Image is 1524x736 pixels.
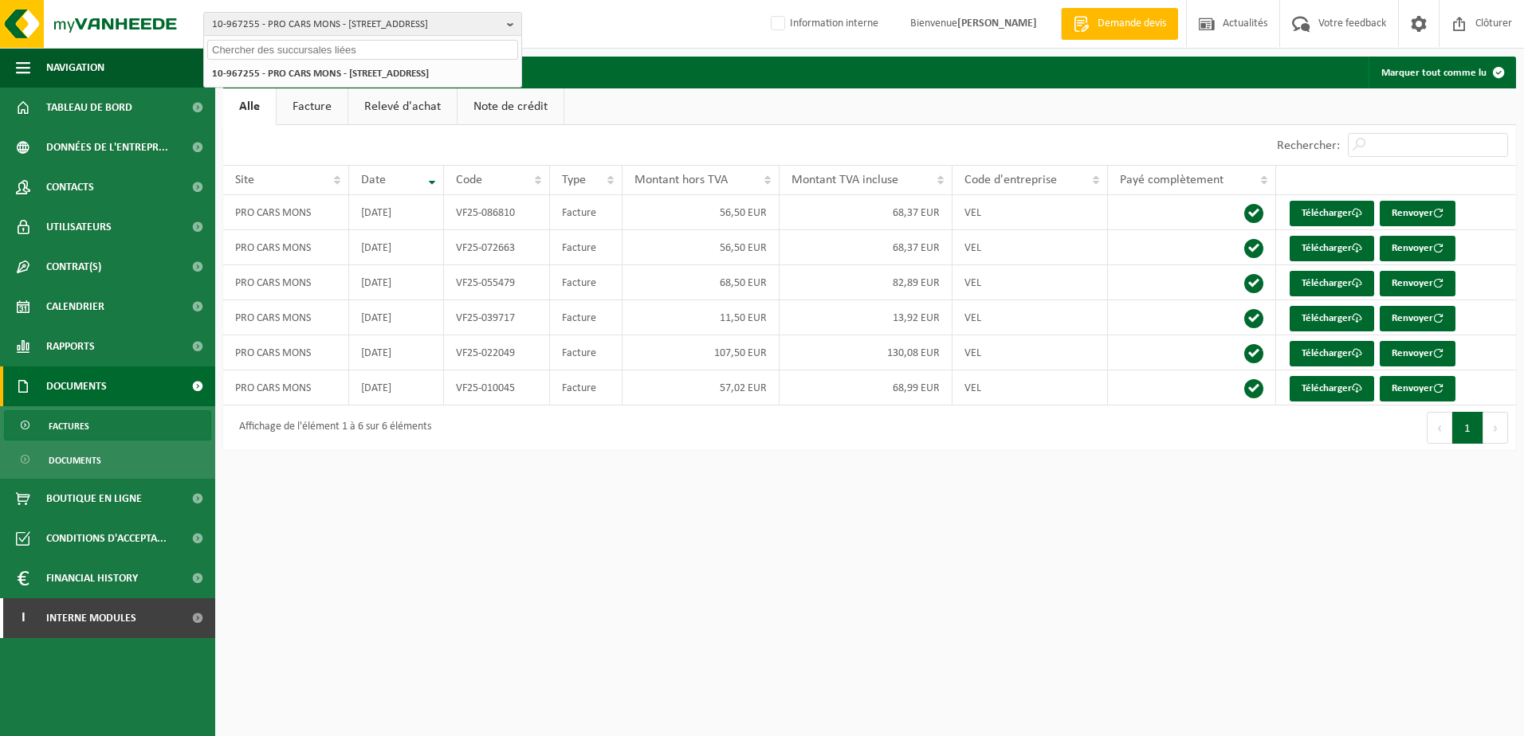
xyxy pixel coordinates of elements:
[1120,174,1224,186] span: Payé complètement
[46,287,104,327] span: Calendrier
[1380,376,1455,401] button: Renvoyer
[361,174,386,186] span: Date
[623,195,780,230] td: 56,50 EUR
[4,444,211,475] a: Documents
[780,335,953,370] td: 130,08 EUR
[212,13,501,37] span: 10-967255 - PRO CARS MONS - [STREET_ADDRESS]
[277,88,348,125] a: Facture
[235,174,254,186] span: Site
[780,370,953,405] td: 68,99 EUR
[1290,236,1374,261] a: Télécharger
[46,598,136,638] span: Interne modules
[550,370,623,405] td: Facture
[780,195,953,230] td: 68,37 EUR
[953,265,1107,300] td: VEL
[223,335,349,370] td: PRO CARS MONS
[550,300,623,335] td: Facture
[49,445,101,476] span: Documents
[46,207,112,247] span: Utilisateurs
[1290,376,1374,401] a: Télécharger
[444,265,549,300] td: VF25-055479
[444,230,549,265] td: VF25-072663
[550,230,623,265] td: Facture
[780,300,953,335] td: 13,92 EUR
[207,40,518,60] input: Chercher des succursales liées
[46,48,104,88] span: Navigation
[349,265,444,300] td: [DATE]
[1369,57,1514,88] button: Marquer tout comme lu
[953,370,1107,405] td: VEL
[49,411,89,441] span: Factures
[46,127,168,167] span: Données de l'entrepr...
[223,300,349,335] td: PRO CARS MONS
[791,174,898,186] span: Montant TVA incluse
[953,195,1107,230] td: VEL
[550,195,623,230] td: Facture
[953,300,1107,335] td: VEL
[1061,8,1178,40] a: Demande devis
[1290,201,1374,226] a: Télécharger
[623,335,780,370] td: 107,50 EUR
[203,12,522,36] button: 10-967255 - PRO CARS MONS - [STREET_ADDRESS]
[16,598,30,638] span: I
[456,174,482,186] span: Code
[348,88,457,125] a: Relevé d'achat
[46,558,138,598] span: Financial History
[1380,271,1455,296] button: Renvoyer
[46,88,132,127] span: Tableau de bord
[953,335,1107,370] td: VEL
[964,174,1057,186] span: Code d'entreprise
[349,195,444,230] td: [DATE]
[444,195,549,230] td: VF25-086810
[444,300,549,335] td: VF25-039717
[550,265,623,300] td: Facture
[444,370,549,405] td: VF25-010045
[634,174,728,186] span: Montant hors TVA
[1290,306,1374,331] a: Télécharger
[46,519,167,558] span: Conditions d'accepta...
[231,413,431,442] div: Affichage de l'élément 1 à 6 sur 6 éléments
[46,247,101,287] span: Contrat(s)
[46,167,94,207] span: Contacts
[1290,271,1374,296] a: Télécharger
[4,410,211,440] a: Factures
[953,230,1107,265] td: VEL
[223,265,349,300] td: PRO CARS MONS
[1427,412,1452,444] button: Previous
[623,300,780,335] td: 11,50 EUR
[780,265,953,300] td: 82,89 EUR
[1380,201,1455,226] button: Renvoyer
[223,88,276,125] a: Alle
[550,335,623,370] td: Facture
[562,174,586,186] span: Type
[212,69,429,79] strong: 10-967255 - PRO CARS MONS - [STREET_ADDRESS]
[1380,306,1455,331] button: Renvoyer
[46,327,95,366] span: Rapports
[223,370,349,405] td: PRO CARS MONS
[1094,16,1170,32] span: Demande devis
[349,335,444,370] td: [DATE]
[1277,139,1340,152] label: Rechercher:
[444,335,549,370] td: VF25-022049
[458,88,564,125] a: Note de crédit
[46,366,107,406] span: Documents
[623,370,780,405] td: 57,02 EUR
[349,300,444,335] td: [DATE]
[780,230,953,265] td: 68,37 EUR
[1380,341,1455,366] button: Renvoyer
[623,230,780,265] td: 56,50 EUR
[768,12,878,36] label: Information interne
[1380,236,1455,261] button: Renvoyer
[1483,412,1508,444] button: Next
[223,230,349,265] td: PRO CARS MONS
[1290,341,1374,366] a: Télécharger
[349,370,444,405] td: [DATE]
[46,479,142,519] span: Boutique en ligne
[623,265,780,300] td: 68,50 EUR
[349,230,444,265] td: [DATE]
[223,195,349,230] td: PRO CARS MONS
[1452,412,1483,444] button: 1
[957,18,1037,29] strong: [PERSON_NAME]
